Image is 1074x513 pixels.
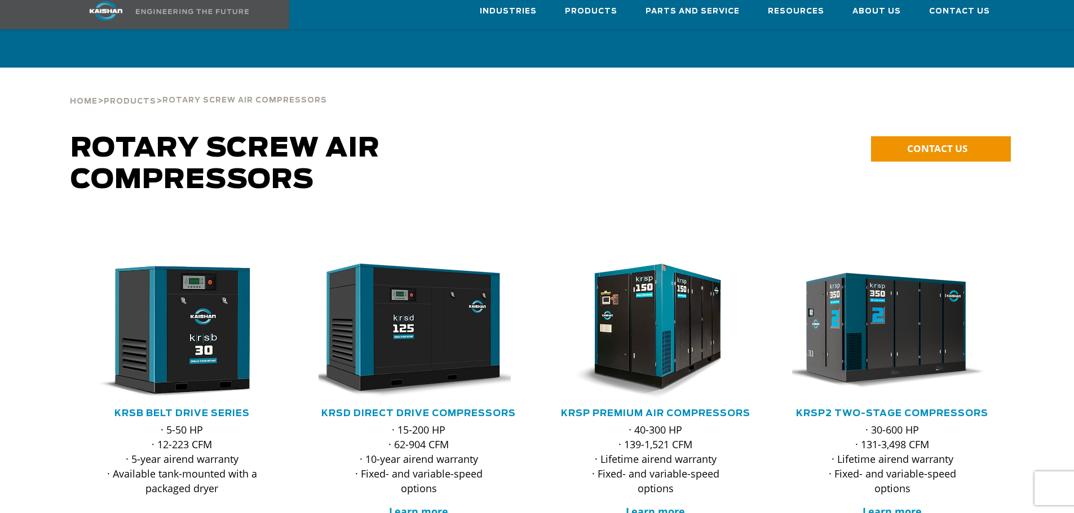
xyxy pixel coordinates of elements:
[796,409,988,418] a: KRSP2 Two-Stage Compressors
[114,409,250,418] a: KRSB Belt Drive Series
[852,5,901,18] span: About Us
[815,422,970,496] p: · 30-600 HP · 131-3,498 CFM · Lifetime airend warranty · Fixed- and variable-speed options
[907,142,967,155] span: CONTACT US
[341,422,497,496] p: · 15-200 HP · 62-904 CFM · 10-year airend warranty · Fixed- and variable-speed options
[310,264,511,399] img: krsd125
[555,264,756,399] div: krsp150
[929,5,990,18] span: Contact Us
[547,264,748,399] img: krsp150
[792,264,993,399] div: krsp350
[82,264,282,399] div: krsb30
[768,5,824,18] span: Resources
[480,5,537,18] span: Industries
[162,97,327,104] span: Rotary Screw Air Compressors
[73,264,274,399] img: krsb30
[565,5,617,18] span: Products
[646,5,740,18] span: Parts and Service
[578,422,733,496] p: · 40-300 HP · 139-1,521 CFM · Lifetime airend warranty · Fixed- and variable-speed options
[321,409,516,418] a: KRSD Direct Drive Compressors
[871,136,1011,162] a: CONTACT US
[104,96,156,106] a: Products
[70,135,380,194] span: Rotary Screw Air Compressors
[70,98,98,105] span: Home
[70,68,327,110] div: > >
[561,409,750,418] a: KRSP Premium Air Compressors
[64,1,148,21] img: kaishan logo
[784,264,984,399] img: krsp350
[104,98,156,105] span: Products
[319,264,519,399] div: krsd125
[70,96,98,106] a: Home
